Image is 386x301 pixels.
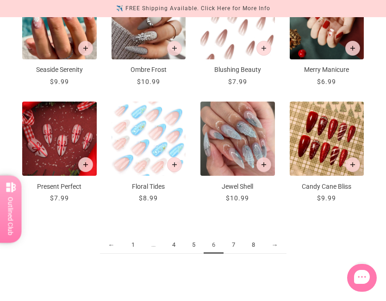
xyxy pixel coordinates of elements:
p: Present Perfect [22,182,97,192]
a: 8 [243,237,263,254]
button: Add to cart [256,41,271,56]
button: Add to cart [167,157,182,172]
span: $7.99 [228,78,247,85]
span: 6 [204,237,224,254]
a: 7 [224,237,243,254]
span: ... [143,237,164,254]
a: Candy Cane Bliss [290,102,364,204]
a: ← [100,237,123,254]
p: Seaside Serenity [22,65,97,75]
p: Floral Tides [112,182,186,192]
button: Add to cart [78,157,93,172]
p: Merry Manicure [290,65,364,75]
button: Add to cart [167,41,182,56]
button: Add to cart [78,41,93,56]
p: Ombre Frost [112,65,186,75]
a: Floral Tides [112,102,186,204]
a: Jewel Shell [200,102,275,204]
span: $6.99 [317,78,336,85]
p: Jewel Shell [200,182,275,192]
a: Present Perfect [22,102,97,204]
button: Add to cart [345,157,360,172]
div: ✈️ FREE Shipping Available. Click Here for More Info [116,4,270,13]
p: Candy Cane Bliss [290,182,364,192]
span: $8.99 [139,194,158,202]
span: $9.99 [50,78,69,85]
span: $10.99 [226,194,249,202]
a: → [263,237,286,254]
button: Add to cart [256,157,271,172]
span: $7.99 [50,194,69,202]
a: 5 [184,237,204,254]
p: Blushing Beauty [200,65,275,75]
button: Add to cart [345,41,360,56]
span: $9.99 [317,194,336,202]
a: 1 [123,237,143,254]
span: $10.99 [137,78,160,85]
a: 4 [164,237,184,254]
